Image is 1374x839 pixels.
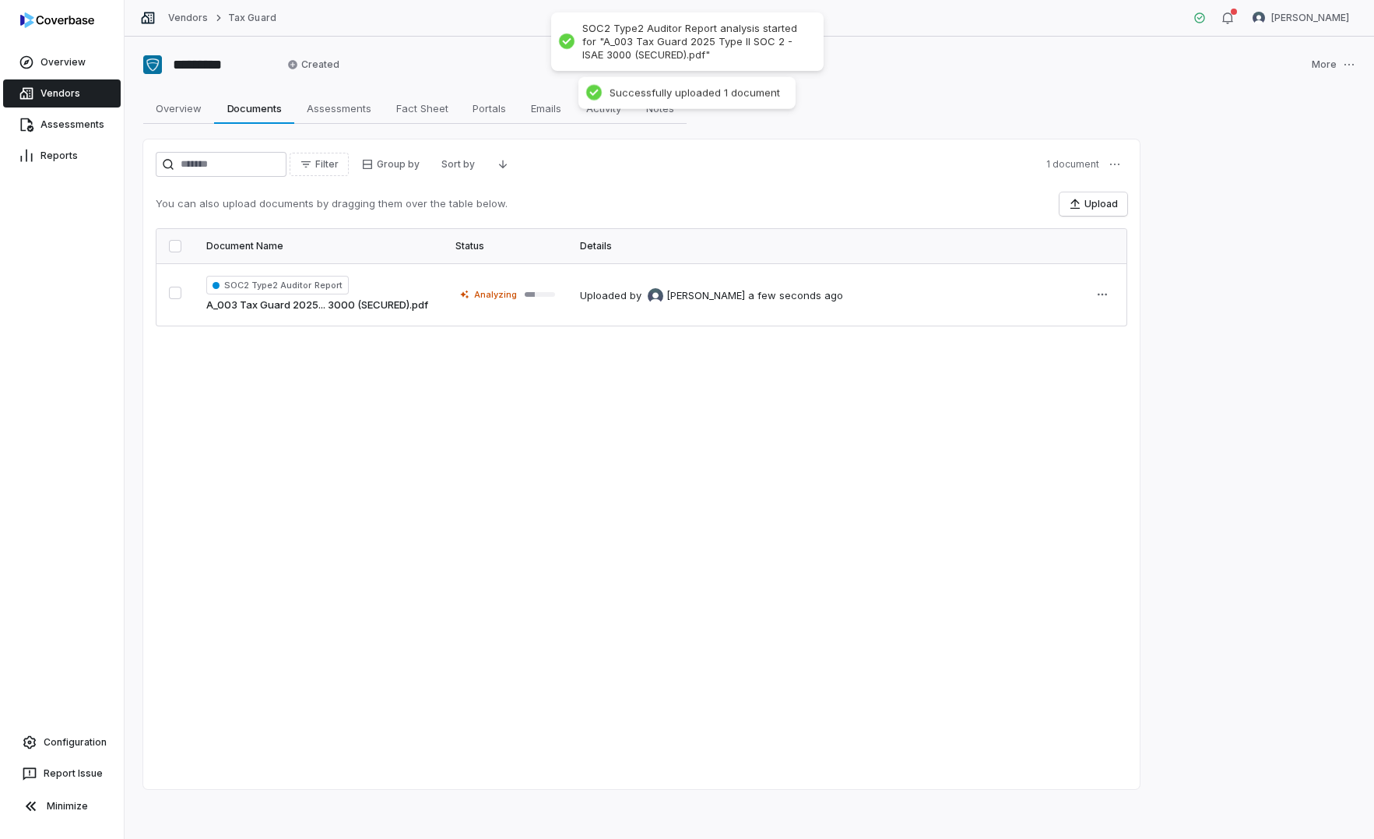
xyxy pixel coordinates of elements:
[487,153,518,176] button: Descending
[390,98,455,118] span: Fact Sheet
[3,111,121,139] a: Assessments
[582,22,808,62] div: SOC2 Type2 Auditor Report analysis started for "A_003 Tax Guard 2025 Type II SOC 2 - ISAE 3000 (S...
[149,98,208,118] span: Overview
[474,288,517,301] span: Analyzing
[630,288,745,304] div: by
[748,288,843,304] div: a few seconds ago
[3,142,121,170] a: Reports
[3,79,121,108] a: Vendors
[315,158,339,171] span: Filter
[228,12,276,24] a: Tax Guard
[287,58,339,71] span: Created
[455,240,555,252] div: Status
[290,153,349,176] button: Filter
[156,196,508,212] p: You can also upload documents by dragging them over the table below.
[497,158,509,171] svg: Descending
[525,98,568,118] span: Emails
[352,153,429,176] button: Group by
[1059,192,1127,216] button: Upload
[1046,158,1099,171] span: 1 document
[206,240,430,252] div: Document Name
[580,240,1066,252] div: Details
[206,298,428,313] a: A_003 Tax Guard 2025... 3000 (SECURED).pdf
[300,98,378,118] span: Assessments
[466,98,512,118] span: Portals
[1253,12,1265,24] img: Gerald Pe avatar
[6,760,118,788] button: Report Issue
[3,48,121,76] a: Overview
[666,288,745,304] span: [PERSON_NAME]
[1307,48,1360,81] button: More
[20,12,94,28] img: logo-D7KZi-bG.svg
[1243,6,1358,30] button: Gerald Pe avatar[PERSON_NAME]
[432,153,484,176] button: Sort by
[648,288,663,304] img: Gerald Pe avatar
[168,12,208,24] a: Vendors
[610,86,780,100] div: Successfully uploaded 1 document
[206,276,349,294] span: SOC2 Type2 Auditor Report
[221,98,288,118] span: Documents
[580,98,627,118] span: Activity
[6,791,118,822] button: Minimize
[580,288,843,304] div: Uploaded
[6,728,118,756] a: Configuration
[1271,12,1349,24] span: [PERSON_NAME]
